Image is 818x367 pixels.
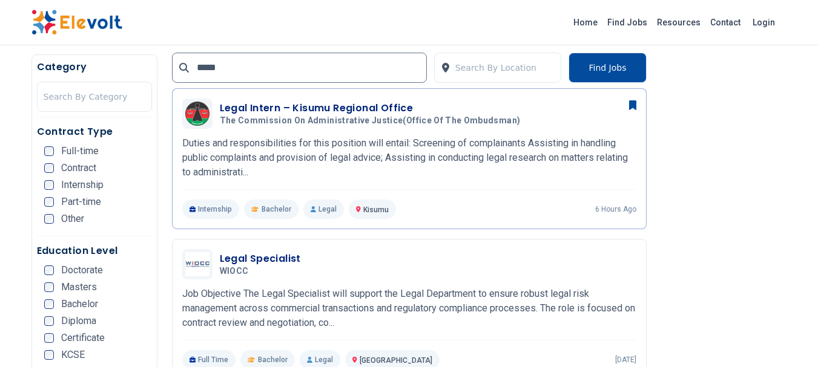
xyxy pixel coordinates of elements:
[303,200,344,219] p: Legal
[61,350,85,360] span: KCSE
[61,333,105,343] span: Certificate
[220,115,521,126] span: The Commission on Administrative Justice(Office of the Ombudsman)
[44,282,54,292] input: Masters
[185,252,209,276] img: WIOCC
[360,356,432,365] span: [GEOGRAPHIC_DATA]
[185,102,209,126] img: The Commission on Administrative Justice(Office of the Ombudsman)
[602,13,652,32] a: Find Jobs
[220,266,249,277] span: WIOCC
[37,125,152,139] h5: Contract Type
[182,136,636,180] p: Duties and responsibilities for this position will entail: Screening of complainants Assisting in...
[745,10,782,34] a: Login
[220,252,301,266] h3: Legal Specialist
[61,146,99,156] span: Full-time
[61,265,103,275] span: Doctorate
[44,180,54,190] input: Internship
[61,282,97,292] span: Masters
[31,10,122,35] img: Elevolt
[44,333,54,343] input: Certificate
[61,163,96,173] span: Contract
[615,355,636,365] p: [DATE]
[569,53,646,83] button: Find Jobs
[44,146,54,156] input: Full-time
[44,197,54,207] input: Part-time
[757,309,818,367] iframe: Chat Widget
[182,287,636,330] p: Job Objective The Legal Specialist will support the Legal Department to ensure robust legal risk ...
[569,13,602,32] a: Home
[182,200,240,219] p: Internship
[44,214,54,224] input: Other
[44,299,54,309] input: Bachelor
[258,355,288,365] span: Bachelor
[262,204,291,214] span: Bachelor
[652,13,705,32] a: Resources
[44,163,54,173] input: Contract
[37,60,152,74] h5: Category
[37,244,152,258] h5: Education Level
[61,316,96,326] span: Diploma
[363,206,389,214] span: Kisumu
[61,214,84,224] span: Other
[220,101,526,115] h3: Legal Intern – Kisumu Regional Office
[44,350,54,360] input: KCSE
[61,197,101,207] span: Part-time
[182,99,636,219] a: The Commission on Administrative Justice(Office of the Ombudsman)Legal Intern – Kisumu Regional O...
[61,299,98,309] span: Bachelor
[44,316,54,326] input: Diploma
[595,204,636,214] p: 6 hours ago
[705,13,745,32] a: Contact
[44,265,54,275] input: Doctorate
[61,180,104,190] span: Internship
